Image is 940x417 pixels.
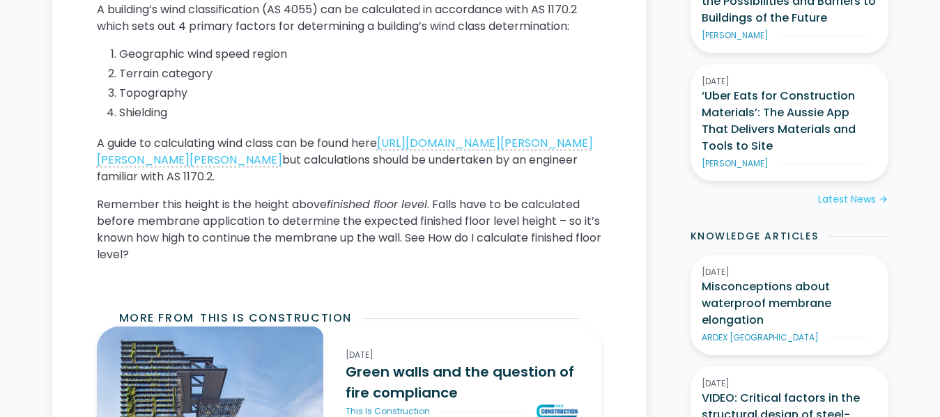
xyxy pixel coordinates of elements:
em: finished floor level [327,196,427,212]
h2: More from [119,310,194,326]
div: [PERSON_NAME] [702,29,769,42]
li: Topography [119,85,601,102]
div: [DATE] [702,266,877,278]
div: ARDEX [GEOGRAPHIC_DATA] [702,331,819,344]
h3: Misconceptions about waterproof membrane elongation [702,278,877,329]
a: [DATE]Misconceptions about waterproof membrane elongationARDEX [GEOGRAPHIC_DATA] [691,255,888,355]
a: [URL][DOMAIN_NAME][PERSON_NAME][PERSON_NAME][PERSON_NAME] [97,135,593,168]
div: [PERSON_NAME] [702,157,769,170]
a: [DATE]‘Uber Eats for Construction Materials’: The Aussie App That Delivers Materials and Tools to... [691,64,888,181]
div: [DATE] [702,75,877,88]
p: Remember this height is the height above . Falls have to be calculated before membrane applicatio... [97,196,601,263]
a: Latest Newsarrow_forward [818,192,888,207]
div: [DATE] [346,349,578,361]
li: Terrain category [119,65,601,82]
h3: ‘Uber Eats for Construction Materials’: The Aussie App That Delivers Materials and Tools to Site [702,88,877,155]
div: [DATE] [702,377,877,390]
li: Geographic wind speed region [119,46,601,63]
div: Latest News [818,192,876,207]
li: Shielding [119,104,601,121]
h2: Knowledge Articles [691,229,819,244]
h3: Green walls and the question of fire compliance [346,361,578,403]
p: A guide to calculating wind class can be found here but calculations should be undertaken by an e... [97,135,601,185]
div: arrow_forward [879,193,888,207]
h2: This Is Construction [200,310,352,326]
p: A building’s wind classification (AS 4055) can be calculated in accordance with AS 1170.2 which s... [97,1,601,35]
